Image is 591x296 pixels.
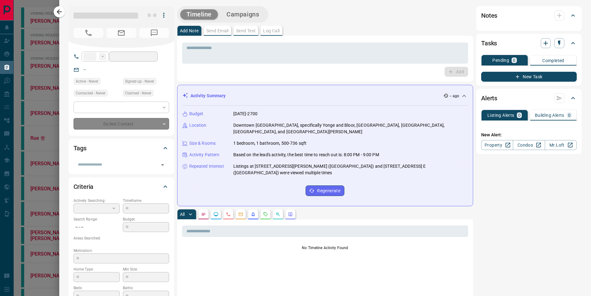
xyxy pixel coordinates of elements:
p: 0 [518,113,521,117]
svg: Notes [201,212,206,217]
span: No Number [74,28,103,38]
svg: Requests [263,212,268,217]
svg: Lead Browsing Activity [213,212,218,217]
p: -- ago [450,93,459,99]
p: 0 [568,113,571,117]
a: Condos [513,140,545,150]
span: No Email [106,28,136,38]
svg: Agent Actions [288,212,293,217]
div: Criteria [74,179,169,194]
p: Activity Pattern [189,152,220,158]
h2: Tasks [481,38,497,48]
span: Signed up - Never [125,78,154,84]
p: Completed [542,58,564,63]
p: Budget: [123,216,169,222]
button: Timeline [180,9,218,20]
div: Alerts [481,91,577,106]
p: Size & Rooms [189,140,216,147]
p: Actively Searching: [74,198,120,203]
p: Downtown [GEOGRAPHIC_DATA], specifically Yonge and Bloor, [GEOGRAPHIC_DATA], [GEOGRAPHIC_DATA], [... [233,122,468,135]
p: All [180,212,185,216]
svg: Opportunities [275,212,280,217]
p: [DATE]-2700 [233,111,257,117]
p: Location [189,122,207,129]
p: 1 bedroom, 1 bathroom, 500-736 sqft [233,140,307,147]
button: Open [158,161,167,169]
div: Do Not Contact [74,118,169,130]
p: Home Type: [74,266,120,272]
p: Baths: [123,285,169,291]
button: Regenerate [306,185,344,196]
span: No Number [139,28,169,38]
p: Search Range: [74,216,120,222]
p: Pending [492,58,509,62]
p: Beds: [74,285,120,291]
p: Motivation: [74,248,169,253]
button: New Task [481,72,577,82]
p: 0 [513,58,515,62]
div: Activity Summary-- ago [182,90,468,102]
span: Active - Never [76,78,98,84]
p: Budget [189,111,204,117]
svg: Emails [238,212,243,217]
h2: Notes [481,11,497,20]
h2: Criteria [74,182,94,192]
div: Notes [481,8,577,23]
p: Timeframe: [123,198,169,203]
svg: Listing Alerts [251,212,256,217]
p: Add Note [180,29,199,33]
p: Listing Alerts [487,113,514,117]
h2: Tags [74,143,87,153]
a: Property [481,140,513,150]
a: -- [83,67,86,72]
p: Building Alerts [535,113,564,117]
span: Contacted - Never [76,90,105,96]
p: Listings at [STREET_ADDRESS][PERSON_NAME] ([GEOGRAPHIC_DATA]) and [STREET_ADDRESS] E ([GEOGRAPHIC... [233,163,468,176]
a: Mr.Loft [545,140,577,150]
button: Campaigns [220,9,265,20]
p: Areas Searched: [74,235,169,241]
span: Claimed - Never [125,90,151,96]
svg: Calls [226,212,231,217]
p: Based on the lead's activity, the best time to reach out is: 8:00 PM - 9:00 PM [233,152,379,158]
div: Tasks [481,36,577,51]
p: New Alert: [481,132,577,138]
p: Activity Summary [190,93,226,99]
p: -- - -- [74,222,120,232]
p: No Timeline Activity Found [182,245,468,251]
h2: Alerts [481,93,497,103]
p: Repeated Interest [189,163,224,170]
div: Tags [74,141,169,156]
p: Min Size: [123,266,169,272]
